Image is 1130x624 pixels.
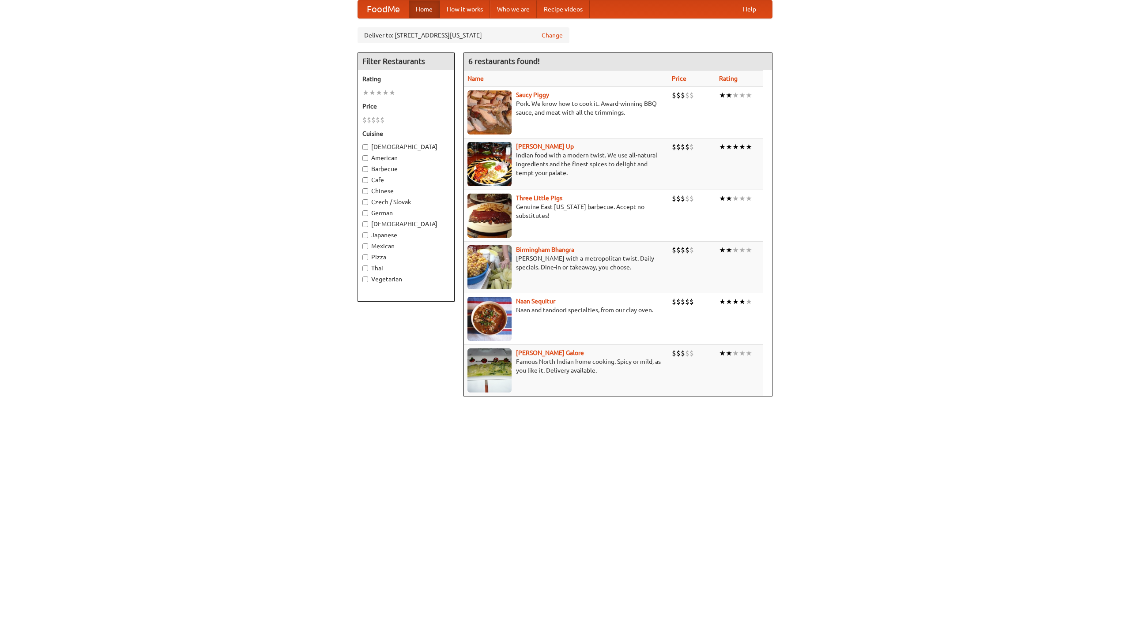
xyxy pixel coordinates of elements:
[732,142,739,152] li: ★
[746,245,752,255] li: ★
[739,142,746,152] li: ★
[739,297,746,306] li: ★
[362,232,368,238] input: Japanese
[672,245,676,255] li: $
[672,297,676,306] li: $
[467,142,512,186] img: curryup.jpg
[719,297,726,306] li: ★
[516,349,584,356] b: [PERSON_NAME] Galore
[689,348,694,358] li: $
[362,176,450,184] label: Cafe
[362,199,368,205] input: Czech / Slovak
[376,115,380,125] li: $
[467,297,512,341] img: naansequitur.jpg
[739,90,746,100] li: ★
[516,246,574,253] a: Birmingham Bhangra
[516,194,562,202] a: Three Little Pigs
[409,0,440,18] a: Home
[726,348,732,358] li: ★
[389,88,395,97] li: ★
[689,194,694,203] li: $
[467,75,484,82] a: Name
[362,188,368,194] input: Chinese
[467,151,665,177] p: Indian food with a modern twist. We use all-natural ingredients and the finest spices to delight ...
[490,0,537,18] a: Who we are
[362,144,368,150] input: [DEMOGRAPHIC_DATA]
[367,115,371,125] li: $
[362,243,368,249] input: Mexican
[362,209,450,217] label: German
[685,90,689,100] li: $
[681,348,685,358] li: $
[362,220,450,228] label: [DEMOGRAPHIC_DATA]
[681,90,685,100] li: $
[685,194,689,203] li: $
[467,202,665,220] p: Genuine East [US_STATE] barbecue. Accept no substitutes!
[672,348,676,358] li: $
[726,297,732,306] li: ★
[719,75,738,82] a: Rating
[719,142,726,152] li: ★
[676,142,681,152] li: $
[689,297,694,306] li: $
[467,90,512,135] img: saucy.jpg
[362,75,450,83] h5: Rating
[362,242,450,250] label: Mexican
[362,88,369,97] li: ★
[739,348,746,358] li: ★
[467,99,665,117] p: Pork. We know how to cook it. Award-winning BBQ sauce, and meat with all the trimmings.
[358,0,409,18] a: FoodMe
[362,275,450,284] label: Vegetarian
[362,166,368,172] input: Barbecue
[440,0,490,18] a: How it works
[467,306,665,314] p: Naan and tandoori specialties, from our clay oven.
[516,91,549,98] a: Saucy Piggy
[746,194,752,203] li: ★
[467,245,512,289] img: bhangra.jpg
[719,348,726,358] li: ★
[732,297,739,306] li: ★
[371,115,376,125] li: $
[732,194,739,203] li: ★
[685,142,689,152] li: $
[726,142,732,152] li: ★
[376,88,382,97] li: ★
[362,155,368,161] input: American
[362,277,368,282] input: Vegetarian
[676,90,681,100] li: $
[362,102,450,111] h5: Price
[672,90,676,100] li: $
[672,194,676,203] li: $
[362,198,450,206] label: Czech / Slovak
[468,57,540,65] ng-pluralize: 6 restaurants found!
[726,194,732,203] li: ★
[362,142,450,151] label: [DEMOGRAPHIC_DATA]
[362,187,450,195] label: Chinese
[358,27,569,43] div: Deliver to: [STREET_ADDRESS][US_STATE]
[362,115,367,125] li: $
[676,297,681,306] li: $
[362,253,450,262] label: Pizza
[516,298,555,305] a: Naan Sequitur
[369,88,376,97] li: ★
[362,153,450,162] label: American
[726,245,732,255] li: ★
[358,52,454,70] h4: Filter Restaurants
[362,129,450,138] h5: Cuisine
[362,164,450,173] label: Barbecue
[537,0,590,18] a: Recipe videos
[681,194,685,203] li: $
[362,265,368,271] input: Thai
[672,142,676,152] li: $
[746,297,752,306] li: ★
[467,357,665,375] p: Famous North Indian home cooking. Spicy or mild, as you like it. Delivery available.
[362,221,368,227] input: [DEMOGRAPHIC_DATA]
[672,75,686,82] a: Price
[739,245,746,255] li: ★
[685,297,689,306] li: $
[732,245,739,255] li: ★
[362,254,368,260] input: Pizza
[681,297,685,306] li: $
